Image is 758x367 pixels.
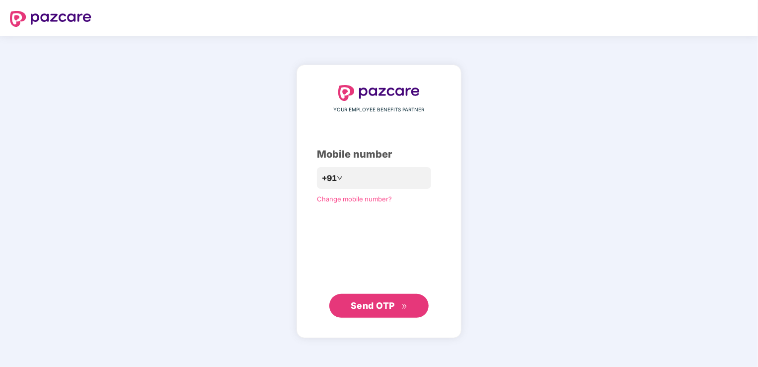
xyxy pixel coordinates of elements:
[334,106,425,114] span: YOUR EMPLOYEE BENEFITS PARTNER
[317,147,441,162] div: Mobile number
[338,85,420,101] img: logo
[337,175,343,181] span: down
[317,195,392,203] a: Change mobile number?
[10,11,91,27] img: logo
[401,303,408,310] span: double-right
[329,294,429,318] button: Send OTPdouble-right
[322,172,337,184] span: +91
[351,300,395,311] span: Send OTP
